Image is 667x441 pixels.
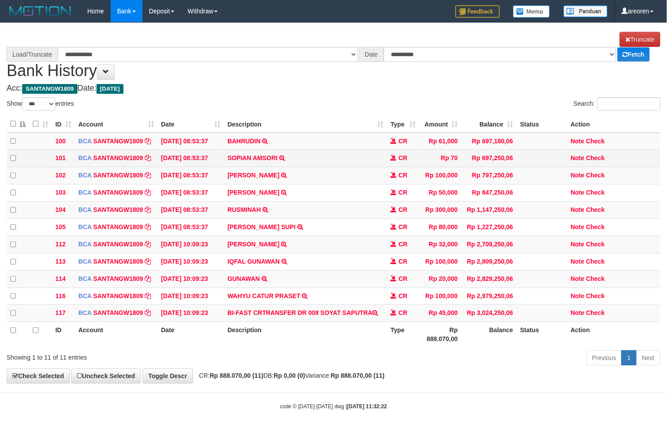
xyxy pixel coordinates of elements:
label: Show entries [7,97,74,111]
span: 104 [55,206,66,213]
td: Rp 2,709,250,06 [461,236,517,253]
a: SANTANGW1809 [93,258,143,265]
span: 112 [55,241,66,248]
strong: Rp 0,00 (0) [274,372,305,379]
span: 114 [55,275,66,282]
a: SANTANGW1809 [93,172,143,179]
th: Account: activate to sort column ascending [75,115,158,133]
span: 105 [55,223,66,230]
a: SANTANGW1809 [93,189,143,196]
a: Note [571,258,584,265]
a: Uncheck Selected [71,368,141,383]
a: Copy SANTANGW1809 to clipboard [145,292,151,299]
a: [PERSON_NAME] [227,241,279,248]
span: [DATE] [96,84,123,94]
th: Date: activate to sort column ascending [158,115,224,133]
select: Showentries [22,97,55,111]
td: Rp 80,000 [419,219,461,236]
a: Check [586,189,605,196]
a: SANTANGW1809 [93,309,143,316]
td: [DATE] 08:53:37 [158,184,224,202]
td: [DATE] 08:53:37 [158,219,224,236]
a: BAHRUDIN [227,138,261,145]
a: SANTANGW1809 [93,223,143,230]
td: Rp 50,000 [419,184,461,202]
td: [DATE] 08:53:37 [158,202,224,219]
span: CR [398,189,407,196]
a: Copy SANTANGW1809 to clipboard [145,258,151,265]
th: ID: activate to sort column ascending [52,115,75,133]
th: Type: activate to sort column ascending [387,115,420,133]
span: BCA [78,172,92,179]
th: : activate to sort column ascending [29,115,52,133]
a: Note [571,223,584,230]
th: Balance: activate to sort column ascending [461,115,517,133]
td: Rp 300,000 [419,202,461,219]
a: IQFAL GUNAWAN [227,258,280,265]
span: BCA [78,206,92,213]
td: [DATE] 08:53:37 [158,150,224,167]
a: Note [571,138,584,145]
a: Note [571,206,584,213]
a: WAHYU CATUR PRASET [227,292,301,299]
img: Button%20Memo.svg [513,5,550,18]
th: Status [517,115,567,133]
th: Type [387,322,420,347]
a: Copy SANTANGW1809 to clipboard [145,172,151,179]
span: CR [398,206,407,213]
a: Copy SANTANGW1809 to clipboard [145,154,151,161]
a: 1 [621,350,636,365]
td: Rp 2,809,250,06 [461,253,517,270]
a: Note [571,172,584,179]
span: BCA [78,309,92,316]
td: Rp 100,000 [419,167,461,184]
a: Check [586,309,605,316]
strong: Rp 888.070,00 (11) [331,372,384,379]
span: CR [398,154,407,161]
th: Description: activate to sort column ascending [224,115,387,133]
strong: [DATE] 11:32:22 [347,403,387,410]
span: CR: DB: Variance: [195,372,385,379]
td: Rp 100,000 [419,253,461,270]
td: Rp 2,979,250,06 [461,288,517,305]
span: CR [398,241,407,248]
span: CR [398,275,407,282]
span: BCA [78,241,92,248]
a: GUNAWAN [227,275,260,282]
td: Rp 20,000 [419,270,461,288]
span: CR [398,258,407,265]
span: BCA [78,275,92,282]
span: 100 [55,138,66,145]
a: Check [586,223,605,230]
a: Check [586,275,605,282]
a: Check [586,292,605,299]
a: Copy SANTANGW1809 to clipboard [145,138,151,145]
td: Rp 3,024,250,06 [461,305,517,322]
a: Toggle Descr [143,368,193,383]
h4: Acc: Date: [7,84,660,93]
a: SANTANGW1809 [93,154,143,161]
span: SANTANGW1809 [22,84,77,94]
th: Action [567,115,660,133]
span: BCA [78,154,92,161]
strong: Rp 888.070,00 (11) [210,372,263,379]
label: Search: [574,97,660,111]
th: : activate to sort column descending [7,115,29,133]
a: SANTANGW1809 [93,138,143,145]
td: Rp 32,000 [419,236,461,253]
a: Check [586,138,605,145]
span: CR [398,172,407,179]
span: CR [398,138,407,145]
a: SANTANGW1809 [93,206,143,213]
img: Feedback.jpg [455,5,500,18]
td: Rp 847,250,06 [461,184,517,202]
th: Balance [461,322,517,347]
input: Search: [598,97,660,111]
a: SANTANGW1809 [93,292,143,299]
span: BCA [78,138,92,145]
td: [DATE] 08:53:37 [158,167,224,184]
span: CR [398,223,407,230]
a: Copy SANTANGW1809 to clipboard [145,223,151,230]
span: CR [398,309,407,316]
a: Check [586,206,605,213]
